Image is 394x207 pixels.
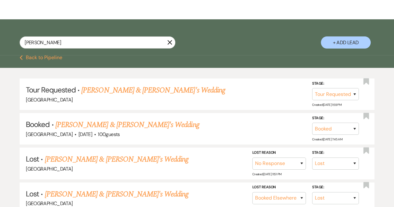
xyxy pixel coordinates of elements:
a: [PERSON_NAME] & [PERSON_NAME]'s Wedding [55,119,199,130]
span: [DATE] [78,131,92,138]
a: [PERSON_NAME] & [PERSON_NAME]'s Wedding [45,189,189,200]
label: Lost Reason [252,184,306,191]
label: Stage: [312,80,359,87]
button: Back to Pipeline [20,55,62,60]
label: Stage: [312,115,359,122]
input: Search by name, event date, email address or phone number [20,36,175,49]
span: [GEOGRAPHIC_DATA] [26,200,73,207]
span: [GEOGRAPHIC_DATA] [26,96,73,103]
span: [GEOGRAPHIC_DATA] [26,131,73,138]
label: Lost Reason [252,149,306,156]
label: Stage: [312,149,359,156]
span: Created: [DATE] 11:51 PM [252,172,281,176]
span: 100 guests [98,131,120,138]
a: [PERSON_NAME] & [PERSON_NAME]'s Wedding [81,85,225,96]
span: Lost [26,189,39,199]
span: Created: [DATE] 1:59 PM [312,103,341,107]
span: Booked [26,120,50,129]
a: [PERSON_NAME] & [PERSON_NAME]'s Wedding [45,154,189,165]
label: Stage: [312,184,359,191]
span: [GEOGRAPHIC_DATA] [26,166,73,172]
span: Tour Requested [26,85,76,95]
button: + Add Lead [321,36,371,49]
span: Created: [DATE] 7:45 AM [312,137,342,141]
span: Lost [26,154,39,164]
